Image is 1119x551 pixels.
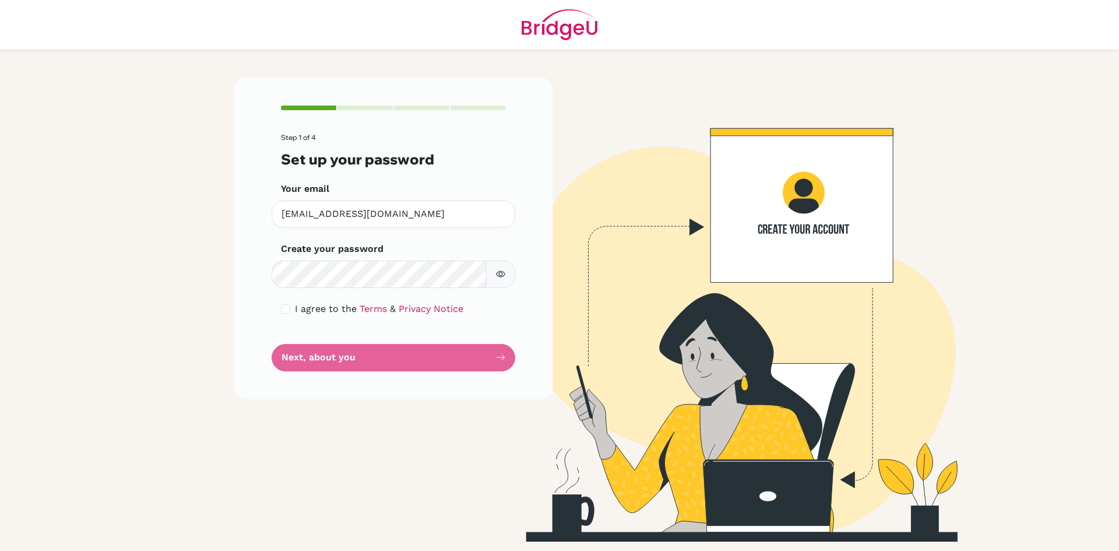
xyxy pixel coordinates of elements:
img: Create your account [393,78,1058,542]
a: Privacy Notice [399,303,463,314]
a: Terms [360,303,387,314]
span: & [390,303,396,314]
input: Insert your email* [272,201,515,228]
label: Your email [281,182,329,196]
label: Create your password [281,242,383,256]
span: I agree to the [295,303,357,314]
span: Step 1 of 4 [281,133,316,142]
h3: Set up your password [281,151,506,168]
